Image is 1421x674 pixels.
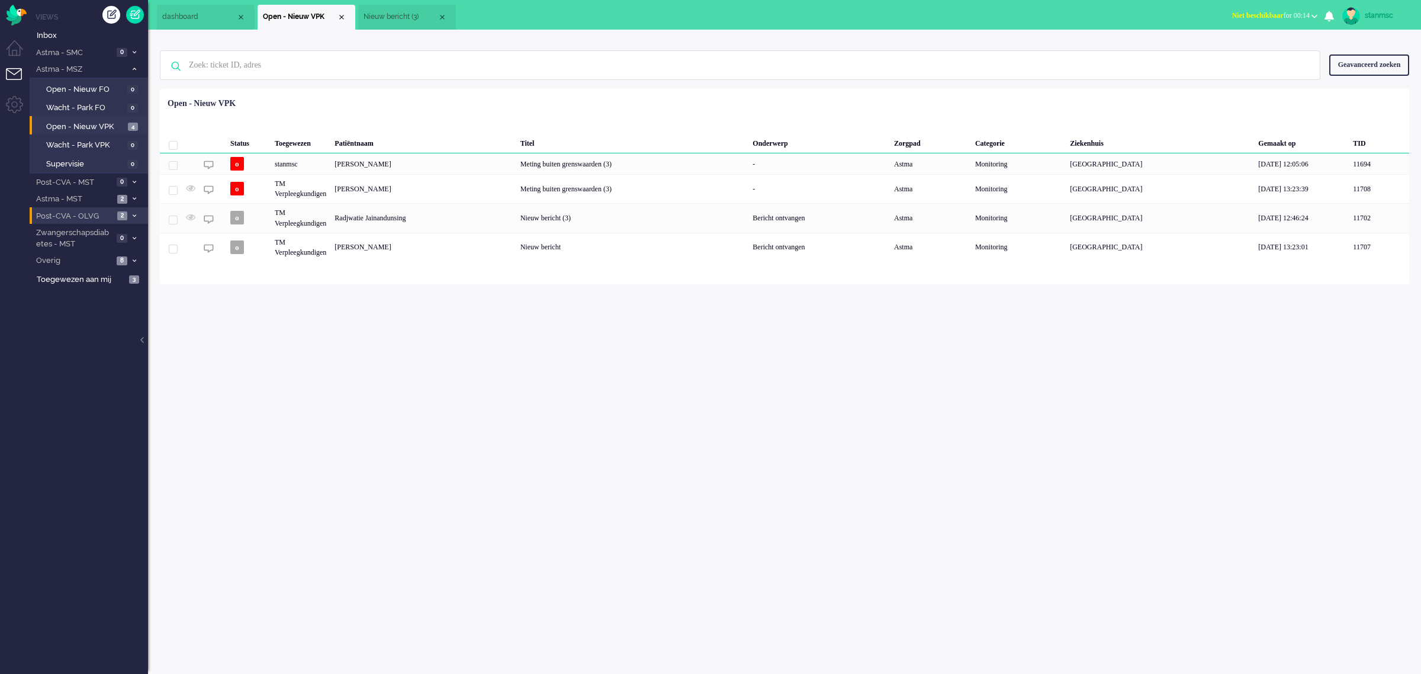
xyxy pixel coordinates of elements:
li: Dashboard menu [6,40,33,67]
div: Ziekenhuis [1066,130,1254,153]
div: Nieuw bericht [516,233,749,262]
span: 0 [117,48,127,57]
span: o [230,240,244,254]
div: Astma [890,203,971,232]
div: [DATE] 13:23:39 [1254,174,1349,203]
a: Supervisie 0 [34,157,147,170]
div: Toegewezen [271,130,330,153]
span: 0 [117,178,127,187]
div: 11694 [160,153,1409,174]
div: Open - Nieuw VPK [168,98,236,110]
div: Monitoring [971,153,1066,174]
img: ic_chat_grey.svg [204,214,214,224]
img: flow_omnibird.svg [6,5,27,25]
div: [GEOGRAPHIC_DATA] [1066,153,1254,174]
div: Monitoring [971,203,1066,232]
span: Wacht - Park FO [46,102,124,114]
div: Close tab [438,12,447,22]
div: [GEOGRAPHIC_DATA] [1066,233,1254,262]
div: Astma [890,233,971,262]
div: TID [1349,130,1409,153]
div: [PERSON_NAME] [330,153,516,174]
div: stanmsc [271,153,330,174]
div: 11708 [160,174,1409,203]
img: ic-search-icon.svg [160,51,191,82]
span: Open - Nieuw VPK [46,121,125,133]
li: Views [36,12,148,22]
div: - [748,174,890,203]
div: [DATE] 13:23:01 [1254,233,1349,262]
div: Geavanceerd zoeken [1329,54,1409,75]
input: Zoek: ticket ID, adres [180,51,1304,79]
div: Categorie [971,130,1066,153]
div: [PERSON_NAME] [330,233,516,262]
li: View [258,5,355,30]
span: Post-CVA - OLVG [34,211,114,222]
span: Wacht - Park VPK [46,140,124,151]
img: ic_chat_grey.svg [204,160,214,170]
span: Open - Nieuw FO [46,84,124,95]
span: 0 [127,141,138,150]
div: Onderwerp [748,130,890,153]
span: Supervisie [46,159,124,170]
div: stanmsc [1365,9,1409,21]
span: o [230,182,244,195]
span: Niet beschikbaar [1232,11,1284,20]
a: Wacht - Park VPK 0 [34,138,147,151]
div: [PERSON_NAME] [330,174,516,203]
div: Close tab [236,12,246,22]
div: TM Verpleegkundigen [271,233,330,262]
span: o [230,157,244,171]
div: [GEOGRAPHIC_DATA] [1066,174,1254,203]
span: Astma - MSZ [34,64,126,75]
div: Titel [516,130,749,153]
img: ic_chat_grey.svg [204,185,214,195]
span: Toegewezen aan mij [37,274,126,285]
div: Close tab [337,12,346,22]
span: 8 [117,256,127,265]
a: Quick Ticket [126,6,144,24]
div: Zorgpad [890,130,971,153]
span: o [230,211,244,224]
div: - [748,153,890,174]
li: 11702 [358,5,456,30]
div: Gemaakt op [1254,130,1349,153]
div: Status [226,130,271,153]
span: 2 [117,211,127,220]
span: 0 [127,160,138,169]
span: dashboard [162,12,236,22]
span: 3 [129,275,139,284]
div: Monitoring [971,233,1066,262]
span: 0 [117,234,127,243]
div: Meting buiten grenswaarden (3) [516,153,749,174]
a: Toegewezen aan mij 3 [34,272,148,285]
a: stanmsc [1340,7,1409,25]
span: Astma - SMC [34,47,113,59]
span: Post-CVA - MST [34,177,113,188]
span: Astma - MST [34,194,114,205]
div: TM Verpleegkundigen [271,174,330,203]
div: Patiëntnaam [330,130,516,153]
span: 0 [127,85,138,94]
span: 4 [128,123,138,131]
li: Tickets menu [6,68,33,95]
a: Open - Nieuw FO 0 [34,82,147,95]
div: Astma [890,174,971,203]
div: Meting buiten grenswaarden (3) [516,174,749,203]
button: Niet beschikbaarfor 00:14 [1225,7,1324,24]
span: Nieuw bericht (3) [364,12,438,22]
div: 11702 [1349,203,1409,232]
span: Overig [34,255,113,267]
img: avatar [1342,7,1360,25]
a: Open - Nieuw VPK 4 [34,120,147,133]
div: Nieuw bericht (3) [516,203,749,232]
span: Zwangerschapsdiabetes - MST [34,227,113,249]
div: [GEOGRAPHIC_DATA] [1066,203,1254,232]
div: Radjwatie Jainandunsing [330,203,516,232]
span: Inbox [37,30,148,41]
span: Open - Nieuw VPK [263,12,337,22]
div: Creëer ticket [102,6,120,24]
span: 0 [127,104,138,113]
a: Omnidesk [6,8,27,17]
a: Inbox [34,28,148,41]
